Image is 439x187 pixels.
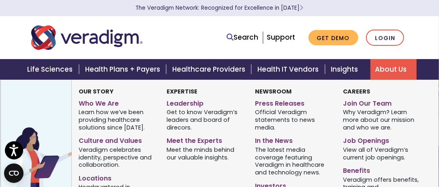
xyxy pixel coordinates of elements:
[343,87,370,96] strong: Careers
[167,96,243,108] a: Leadership
[255,145,331,176] span: The latest media coverage featuring Veradigm in healthcare and technology news.
[22,59,80,80] a: Life Sciences
[79,87,113,96] strong: Our Story
[308,30,358,46] a: Get Demo
[79,108,155,132] span: Learn how we’ve been providing healthcare solutions since [DATE].
[167,145,243,161] span: Meet the minds behind our valuable insights.
[343,108,420,132] span: Why Veradigm? Learn more about our mission and who we are.
[370,59,417,80] a: About Us
[398,147,429,177] iframe: Drift Chat Widget
[255,108,331,132] span: Official Veradigm statements to news media.
[255,96,331,108] a: Press Releases
[80,59,167,80] a: Health Plans + Payers
[79,134,155,145] a: Culture and Values
[79,145,155,169] span: Veradigm celebrates identity, perspective and collaboration.
[366,30,404,46] a: Login
[79,171,155,183] a: Locations
[267,32,296,42] a: Support
[167,87,197,96] strong: Expertise
[253,59,326,80] a: Health IT Vendors
[343,96,420,108] a: Join Our Team
[300,4,304,12] span: Learn More
[326,59,370,80] a: Insights
[167,134,243,145] a: Meet the Experts
[255,134,331,145] a: In the News
[343,134,420,145] a: Job Openings
[343,145,420,161] span: View all of Veradigm’s current job openings.
[343,164,420,175] a: Benefits
[31,24,143,51] img: Veradigm logo
[167,108,243,132] span: Get to know Veradigm’s leaders and board of direcors.
[167,59,253,80] a: Healthcare Providers
[136,4,304,12] a: The Veradigm Network: Recognized for Excellence in [DATE]Learn More
[227,32,259,43] a: Search
[79,96,155,108] a: Who We Are
[4,164,24,183] button: Open CMP widget
[255,87,291,96] strong: Newsroom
